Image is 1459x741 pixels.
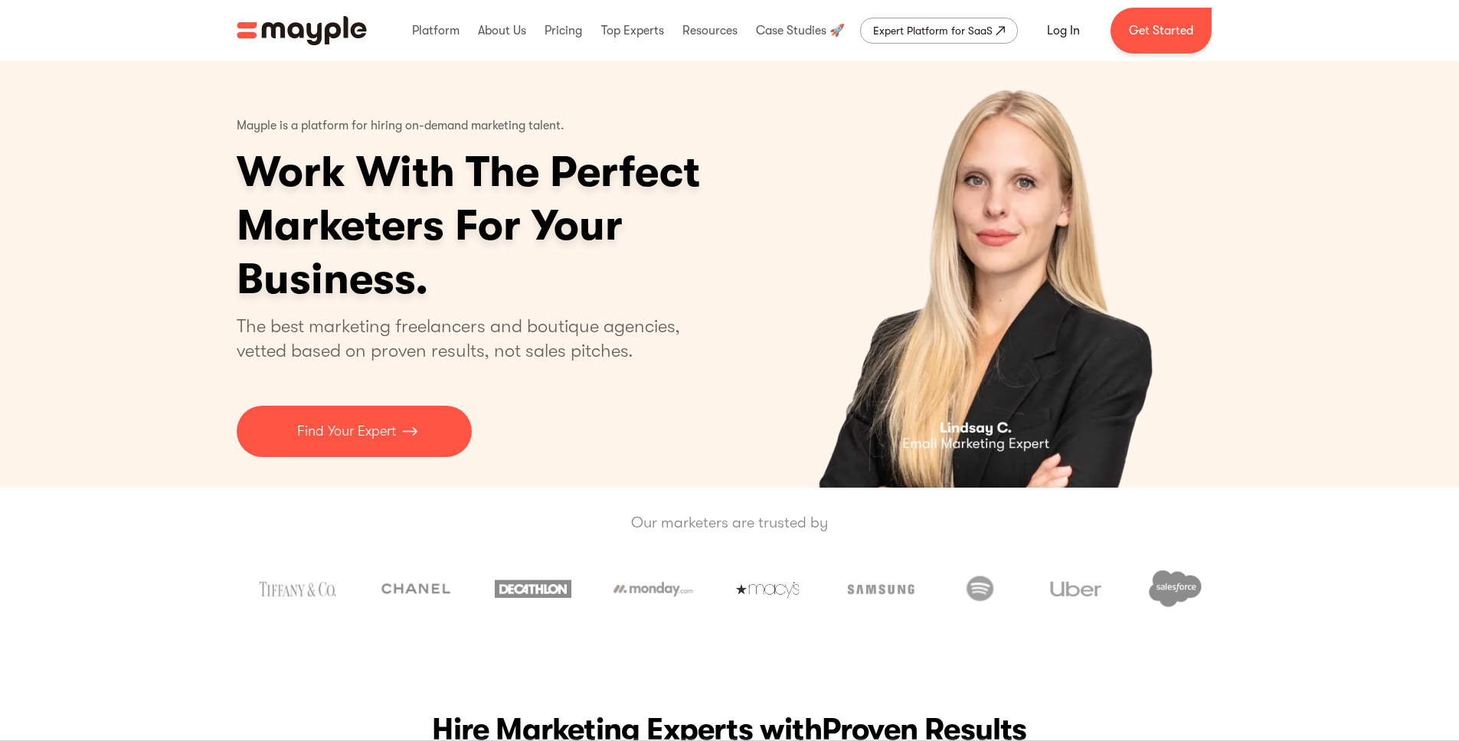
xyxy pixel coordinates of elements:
[474,6,530,55] div: About Us
[1029,12,1098,49] a: Log In
[744,61,1223,488] div: carousel
[237,314,698,363] p: The best marketing freelancers and boutique agencies, vetted based on proven results, not sales p...
[873,21,993,40] div: Expert Platform for SaaS
[679,6,741,55] div: Resources
[237,16,367,45] img: Mayple logo
[597,6,668,55] div: Top Experts
[297,421,396,442] p: Find Your Expert
[1111,8,1212,54] a: Get Started
[237,16,367,45] a: home
[237,406,472,457] a: Find Your Expert
[860,18,1018,44] a: Expert Platform for SaaS
[541,6,586,55] div: Pricing
[408,6,463,55] div: Platform
[744,61,1223,488] div: 1 of 5
[237,145,819,306] h1: Work With The Perfect Marketers For Your Business.
[237,107,564,145] p: Mayple is a platform for hiring on-demand marketing talent.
